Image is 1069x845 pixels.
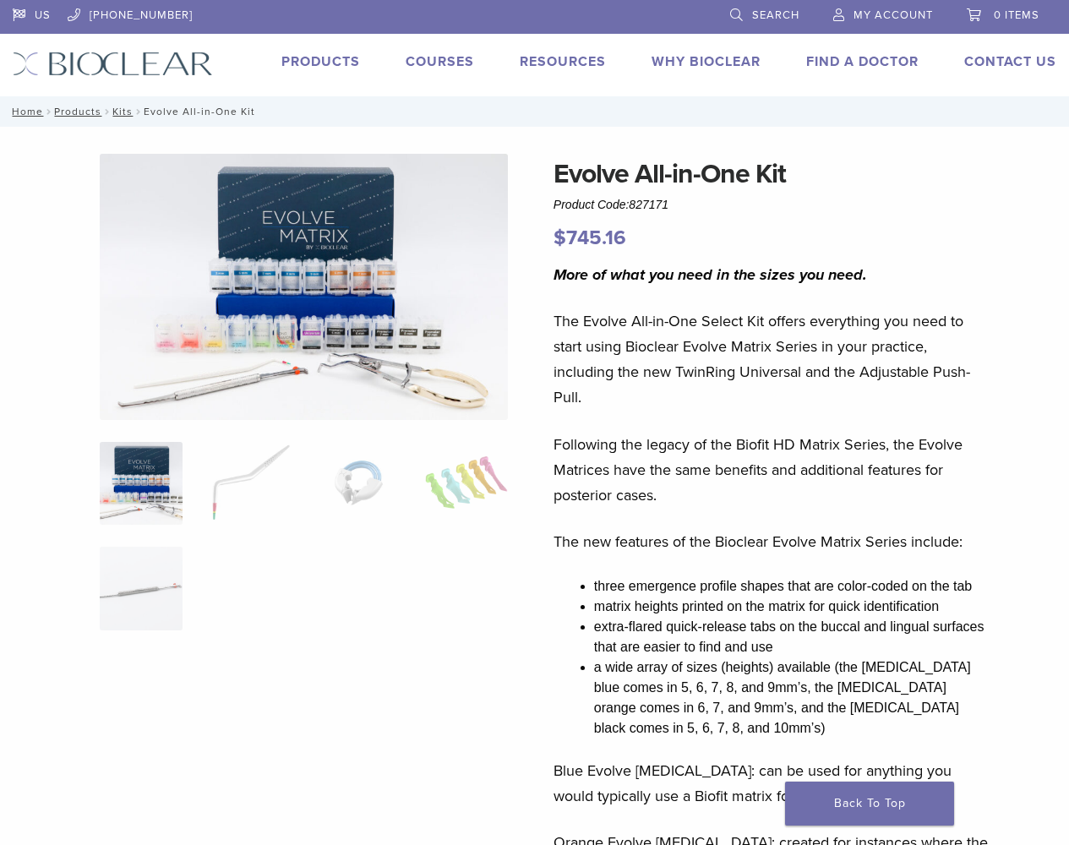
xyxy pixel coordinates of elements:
[554,432,989,508] p: Following the legacy of the Biofit HD Matrix Series, the Evolve Matrices have the same benefits a...
[317,442,400,525] img: Evolve All-in-One Kit - Image 3
[994,8,1039,22] span: 0 items
[100,547,183,630] img: Evolve All-in-One Kit - Image 5
[594,597,989,617] li: matrix heights printed on the matrix for quick identification
[425,442,508,525] img: Evolve All-in-One Kit - Image 4
[594,657,989,739] li: a wide array of sizes (heights) available (the [MEDICAL_DATA] blue comes in 5, 6, 7, 8, and 9mm’s...
[554,308,989,410] p: The Evolve All-in-One Select Kit offers everything you need to start using Bioclear Evolve Matrix...
[806,53,919,70] a: Find A Doctor
[594,576,989,597] li: three emergence profile shapes that are color-coded on the tab
[554,198,668,211] span: Product Code:
[281,53,360,70] a: Products
[133,107,144,116] span: /
[100,442,183,525] img: IMG_0457-scaled-e1745362001290-300x300.jpg
[101,107,112,116] span: /
[554,226,566,250] span: $
[554,154,989,194] h1: Evolve All-in-One Kit
[112,106,133,117] a: Kits
[554,226,626,250] bdi: 745.16
[554,265,867,284] i: More of what you need in the sizes you need.
[594,617,989,657] li: extra-flared quick-release tabs on the buccal and lingual surfaces that are easier to find and use
[554,529,989,554] p: The new features of the Bioclear Evolve Matrix Series include:
[785,782,954,826] a: Back To Top
[554,758,989,809] p: Blue Evolve [MEDICAL_DATA]: can be used for anything you would typically use a Biofit matrix for ...
[629,198,668,211] span: 827171
[13,52,213,76] img: Bioclear
[752,8,799,22] span: Search
[208,442,291,525] img: Evolve All-in-One Kit - Image 2
[54,106,101,117] a: Products
[43,107,54,116] span: /
[964,53,1056,70] a: Contact Us
[854,8,933,22] span: My Account
[7,106,43,117] a: Home
[520,53,606,70] a: Resources
[100,154,508,420] img: IMG_0457
[406,53,474,70] a: Courses
[652,53,761,70] a: Why Bioclear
